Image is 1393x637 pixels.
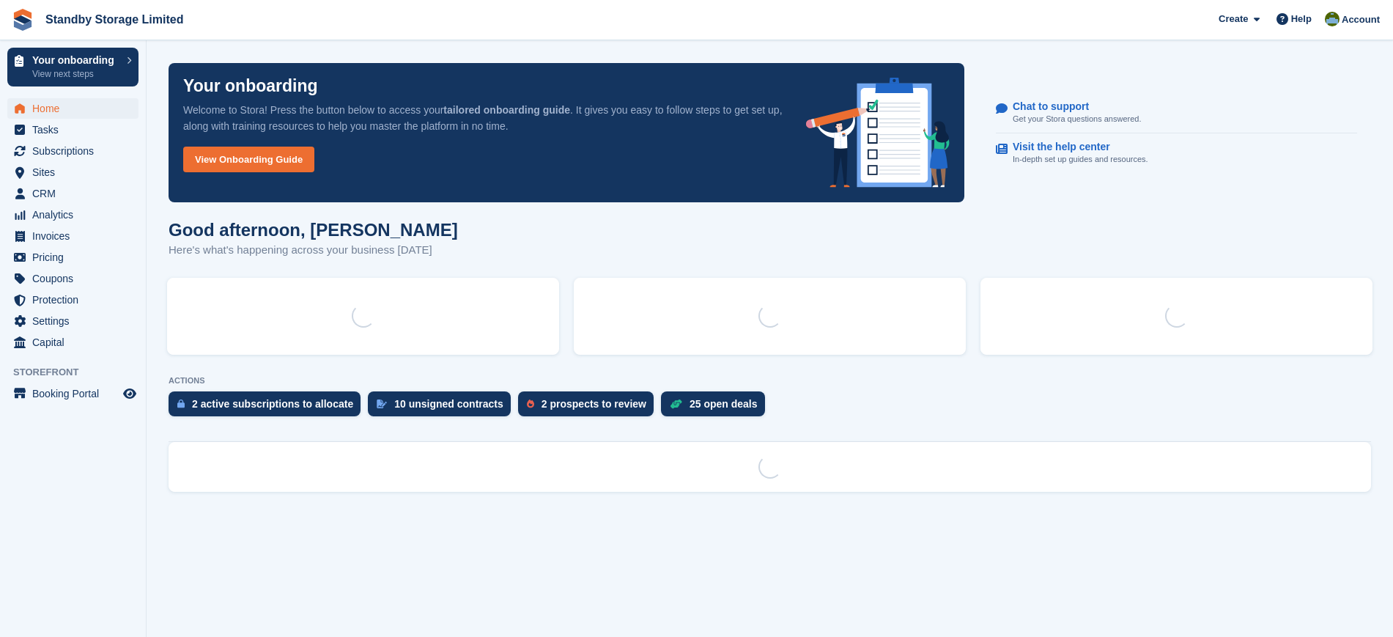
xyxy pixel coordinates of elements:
img: contract_signature_icon-13c848040528278c33f63329250d36e43548de30e8caae1d1a13099fd9432cc5.svg [377,399,387,408]
a: menu [7,226,138,246]
a: menu [7,268,138,289]
span: Invoices [32,226,120,246]
h1: Good afternoon, [PERSON_NAME] [169,220,458,240]
span: CRM [32,183,120,204]
span: Home [32,98,120,119]
div: 25 open deals [690,398,758,410]
div: 2 prospects to review [542,398,646,410]
img: Aaron Winter [1325,12,1340,26]
p: Your onboarding [32,55,119,65]
a: menu [7,332,138,353]
span: Help [1291,12,1312,26]
span: Coupons [32,268,120,289]
span: Account [1342,12,1380,27]
p: Welcome to Stora! Press the button below to access your . It gives you easy to follow steps to ge... [183,102,783,134]
img: deal-1b604bf984904fb50ccaf53a9ad4b4a5d6e5aea283cecdc64d6e3604feb123c2.svg [670,399,682,409]
a: menu [7,162,138,183]
a: 10 unsigned contracts [368,391,518,424]
span: Analytics [32,205,120,225]
span: Sites [32,162,120,183]
p: Your onboarding [183,78,318,95]
a: 2 prospects to review [518,391,661,424]
span: Pricing [32,247,120,268]
span: Booking Portal [32,383,120,404]
p: ACTIONS [169,376,1371,386]
a: menu [7,98,138,119]
strong: tailored onboarding guide [443,104,570,116]
p: Chat to support [1013,100,1129,113]
span: Settings [32,311,120,331]
p: View next steps [32,67,119,81]
span: Protection [32,290,120,310]
a: menu [7,290,138,310]
a: menu [7,383,138,404]
a: Your onboarding View next steps [7,48,138,86]
p: In-depth set up guides and resources. [1013,153,1148,166]
img: active_subscription_to_allocate_icon-d502201f5373d7db506a760aba3b589e785aa758c864c3986d89f69b8ff3... [177,399,185,408]
img: stora-icon-8386f47178a22dfd0bd8f6a31ec36ba5ce8667c1dd55bd0f319d3a0aa187defe.svg [12,9,34,31]
span: Tasks [32,119,120,140]
span: Subscriptions [32,141,120,161]
span: Create [1219,12,1248,26]
a: menu [7,311,138,331]
div: 10 unsigned contracts [394,398,503,410]
img: prospect-51fa495bee0391a8d652442698ab0144808aea92771e9ea1ae160a38d050c398.svg [527,399,534,408]
p: Here's what's happening across your business [DATE] [169,242,458,259]
a: 25 open deals [661,391,772,424]
p: Get your Stora questions answered. [1013,113,1141,125]
a: menu [7,141,138,161]
a: menu [7,205,138,225]
a: 2 active subscriptions to allocate [169,391,368,424]
a: menu [7,247,138,268]
p: Visit the help center [1013,141,1137,153]
span: Storefront [13,365,146,380]
div: 2 active subscriptions to allocate [192,398,353,410]
a: menu [7,183,138,204]
a: Chat to support Get your Stora questions answered. [996,93,1357,133]
span: Capital [32,332,120,353]
a: Preview store [121,385,138,402]
img: onboarding-info-6c161a55d2c0e0a8cae90662b2fe09162a5109e8cc188191df67fb4f79e88e88.svg [806,78,950,188]
a: Standby Storage Limited [40,7,189,32]
a: menu [7,119,138,140]
a: View Onboarding Guide [183,147,314,172]
a: Visit the help center In-depth set up guides and resources. [996,133,1357,173]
